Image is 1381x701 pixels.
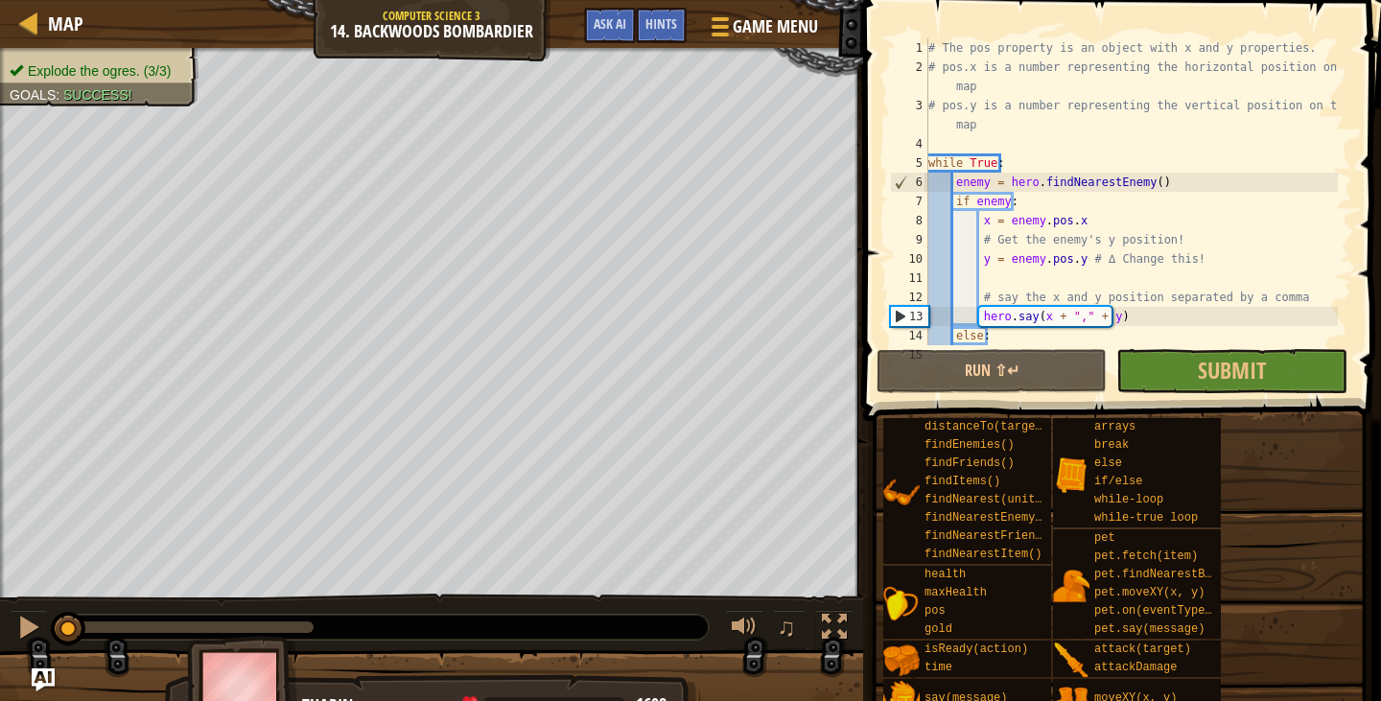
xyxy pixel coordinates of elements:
span: findNearestItem() [925,548,1042,561]
button: ♫ [773,610,806,649]
span: : [56,87,63,103]
img: portrait.png [1053,568,1089,604]
span: while-true loop [1094,511,1198,525]
span: attackDamage [1094,661,1177,674]
span: pet [1094,531,1115,545]
span: gold [925,622,952,636]
button: Ask AI [32,668,55,691]
div: 1 [890,38,928,58]
button: Submit [1116,349,1346,393]
span: Explode the ogres. (3/3) [28,63,171,79]
span: if/else [1094,475,1142,488]
span: pet.say(message) [1094,622,1205,636]
div: 6 [891,173,928,192]
span: distanceTo(target) [925,420,1049,433]
span: findNearestFriend() [925,529,1056,543]
div: 10 [890,249,928,269]
div: 11 [890,269,928,288]
span: findFriends() [925,456,1015,470]
a: Map [38,11,83,36]
div: 7 [890,192,928,211]
span: Submit [1198,355,1266,386]
span: findNearestEnemy() [925,511,1049,525]
span: Game Menu [733,14,818,39]
div: 4 [890,134,928,153]
button: Ask AI [584,8,636,43]
span: pet.on(eventType, handler) [1094,604,1274,618]
span: pet.moveXY(x, y) [1094,586,1205,599]
div: 8 [890,211,928,230]
span: else [1094,456,1122,470]
span: Hints [645,14,677,33]
img: portrait.png [883,475,920,511]
span: attack(target) [1094,643,1191,656]
span: pet.fetch(item) [1094,549,1198,563]
button: Ctrl + P: Pause [10,610,48,649]
button: Run ⇧↵ [877,349,1107,393]
span: findEnemies() [925,438,1015,452]
div: 3 [890,96,928,134]
span: Ask AI [594,14,626,33]
div: 9 [890,230,928,249]
span: isReady(action) [925,643,1028,656]
img: portrait.png [1053,456,1089,493]
span: Success! [63,87,132,103]
span: health [925,568,966,581]
div: 2 [890,58,928,96]
img: portrait.png [1053,643,1089,679]
span: while-loop [1094,493,1163,506]
div: 12 [890,288,928,307]
span: ♫ [777,613,796,642]
img: portrait.png [883,586,920,622]
img: portrait.png [883,643,920,679]
span: Goals [10,87,56,103]
span: Map [48,11,83,36]
div: 15 [890,345,928,364]
span: maxHealth [925,586,987,599]
button: Adjust volume [725,610,763,649]
span: break [1094,438,1129,452]
span: findItems() [925,475,1000,488]
span: arrays [1094,420,1135,433]
div: 14 [890,326,928,345]
span: pet.findNearestByType(type) [1094,568,1280,581]
li: Explode the ogres. [10,61,184,81]
button: Game Menu [696,8,830,53]
span: time [925,661,952,674]
span: pos [925,604,946,618]
span: findNearest(units) [925,493,1049,506]
div: 13 [891,307,928,326]
div: 5 [890,153,928,173]
button: Toggle fullscreen [815,610,854,649]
